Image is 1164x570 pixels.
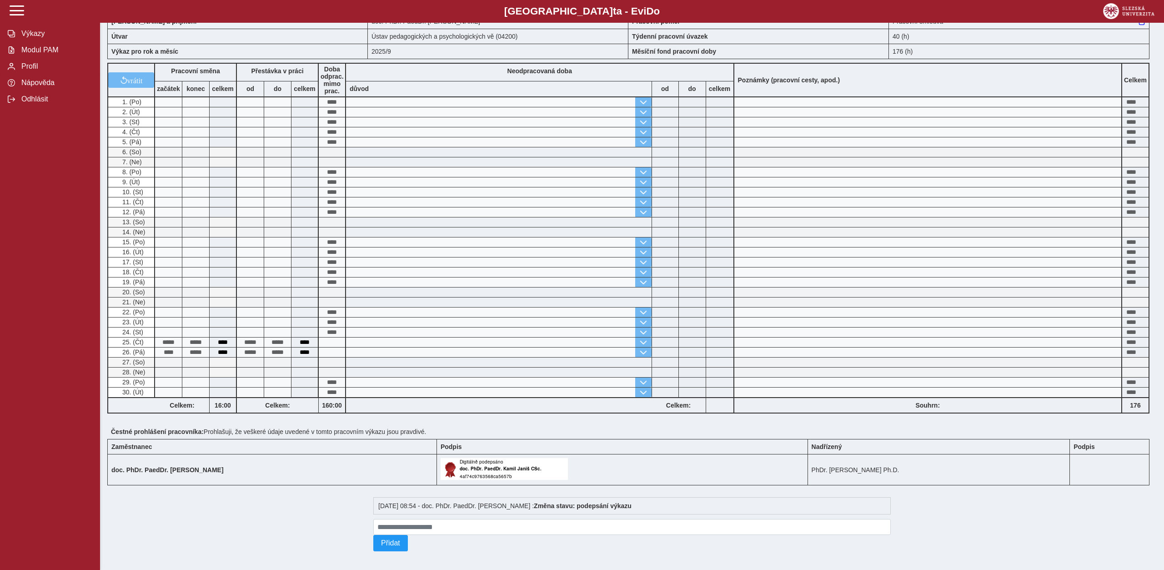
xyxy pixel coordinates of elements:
[19,79,92,87] span: Nápověda
[264,85,291,92] b: do
[889,44,1149,59] div: 176 (h)
[613,5,616,17] span: t
[1074,443,1095,450] b: Podpis
[127,76,143,84] span: vrátit
[111,428,204,435] b: Čestné prohlášení pracovníka:
[441,443,462,450] b: Podpis
[120,338,144,346] span: 25. (Čt)
[652,85,678,92] b: od
[646,5,653,17] span: D
[441,458,568,480] img: Digitálně podepsáno uživatelem
[210,402,236,409] b: 16:00
[120,388,144,396] span: 30. (Út)
[120,138,141,146] span: 5. (Pá)
[120,378,145,386] span: 29. (Po)
[1122,402,1149,409] b: 176
[27,5,1137,17] b: [GEOGRAPHIC_DATA] a - Evi
[155,85,182,92] b: začátek
[19,30,92,38] span: Výkazy
[319,402,345,409] b: 160:00
[155,402,209,409] b: Celkem:
[120,208,145,216] span: 12. (Pá)
[120,258,143,266] span: 17. (St)
[120,268,144,276] span: 18. (Čt)
[182,85,209,92] b: konec
[111,33,128,40] b: Útvar
[120,218,145,226] span: 13. (So)
[373,535,408,551] button: Přidat
[120,108,140,116] span: 2. (Út)
[111,466,224,474] b: doc. PhDr. PaedDr. [PERSON_NAME]
[120,288,145,296] span: 20. (So)
[171,67,220,75] b: Pracovní směna
[507,67,572,75] b: Neodpracovaná doba
[120,228,145,236] span: 14. (Ne)
[120,328,143,336] span: 24. (St)
[120,278,145,286] span: 19. (Pá)
[808,454,1070,485] td: PhDr. [PERSON_NAME] Ph.D.
[19,62,92,71] span: Profil
[107,424,1157,439] div: Prohlašuji, že veškeré údaje uvedené v tomto pracovním výkazu jsou pravdivé.
[368,29,628,44] div: Ústav pedagogických a psychologických vě (04200)
[321,66,344,95] b: Doba odprac. mimo prac.
[120,368,145,376] span: 28. (Ne)
[120,238,145,246] span: 15. (Po)
[654,5,660,17] span: o
[120,128,140,136] span: 4. (Čt)
[1124,76,1147,84] b: Celkem
[120,118,140,126] span: 3. (St)
[120,308,145,316] span: 22. (Po)
[706,85,733,92] b: celkem
[251,67,303,75] b: Přestávka v práci
[632,33,708,40] b: Týdenní pracovní úvazek
[534,502,632,509] b: Změna stavu: podepsání výkazu
[237,402,318,409] b: Celkem:
[120,158,142,166] span: 7. (Ne)
[350,85,369,92] b: důvod
[652,402,706,409] b: Celkem:
[381,539,400,547] span: Přidat
[210,85,236,92] b: celkem
[373,497,891,515] div: [DATE] 08:54 - doc. PhDr. PaedDr. [PERSON_NAME] :
[1103,3,1154,19] img: logo_web_su.png
[679,85,706,92] b: do
[237,85,264,92] b: od
[915,402,940,409] b: Souhrn:
[120,248,144,256] span: 16. (Út)
[120,298,145,306] span: 21. (Ne)
[120,178,140,186] span: 9. (Út)
[889,29,1149,44] div: 40 (h)
[120,318,144,326] span: 23. (Út)
[812,443,842,450] b: Nadřízený
[120,188,143,196] span: 10. (St)
[111,443,152,450] b: Zaměstnanec
[368,44,628,59] div: 2025/9
[632,48,716,55] b: Měsíční fond pracovní doby
[19,46,92,54] span: Modul PAM
[734,76,844,84] b: Poznámky (pracovní cesty, apod.)
[120,98,141,106] span: 1. (Po)
[291,85,318,92] b: celkem
[120,148,141,156] span: 6. (So)
[19,95,92,103] span: Odhlásit
[120,198,144,206] span: 11. (Čt)
[120,348,145,356] span: 26. (Pá)
[111,48,178,55] b: Výkaz pro rok a měsíc
[120,168,141,176] span: 8. (Po)
[108,72,154,88] button: vrátit
[120,358,145,366] span: 27. (So)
